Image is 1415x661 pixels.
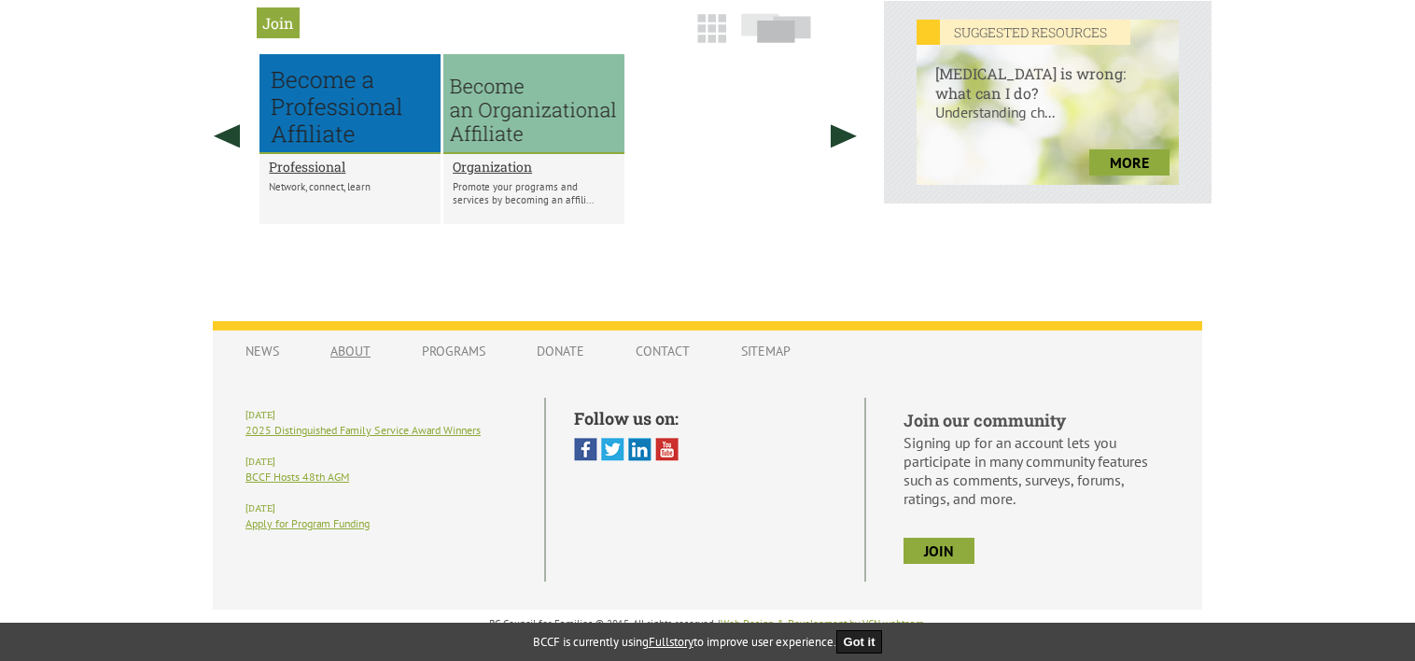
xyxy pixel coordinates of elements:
img: slide-icon.png [741,13,811,43]
a: Contact [617,333,708,369]
a: Organization [453,158,615,176]
a: Donate [518,333,603,369]
a: Sitemap [722,333,809,369]
h6: [DATE] [245,502,516,514]
a: join [904,538,974,564]
h6: [DATE] [245,409,516,421]
p: Promote your programs and services by becoming an affili... [453,180,615,206]
a: About [312,333,389,369]
a: more [1089,149,1170,176]
h5: Join our community [904,409,1170,431]
img: grid-icon.png [697,14,726,43]
p: BC Council for Families © 2015, All rights reserved. | . [213,617,1202,630]
a: Fullstory [649,634,693,650]
a: Programs [403,333,504,369]
a: 2025 Distinguished Family Service Award Winners [245,423,481,437]
img: Facebook [574,438,597,461]
a: BCCF Hosts 48th AGM [245,470,349,484]
img: You Tube [655,438,679,461]
li: Professional [259,54,441,224]
h6: [DATE] [245,456,516,468]
p: Signing up for an account lets you participate in many community features such as comments, surve... [904,433,1170,508]
em: SUGGESTED RESOURCES [917,20,1130,45]
p: Understanding ch... [917,103,1179,140]
img: Linked In [628,438,651,461]
li: Organization [443,54,624,224]
button: Got it [836,630,883,654]
p: Network, connect, learn [269,180,431,193]
a: Grid View [692,22,732,52]
a: Apply for Program Funding [245,516,370,530]
a: News [227,333,298,369]
img: Twitter [601,438,624,461]
a: Professional [269,158,431,176]
h2: Join [257,7,300,38]
h5: Follow us on: [574,407,836,429]
a: Web Design & Development by VCN webteam [721,617,924,630]
h6: [MEDICAL_DATA] is wrong: what can I do? [917,45,1179,103]
a: Slide View [736,22,817,52]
